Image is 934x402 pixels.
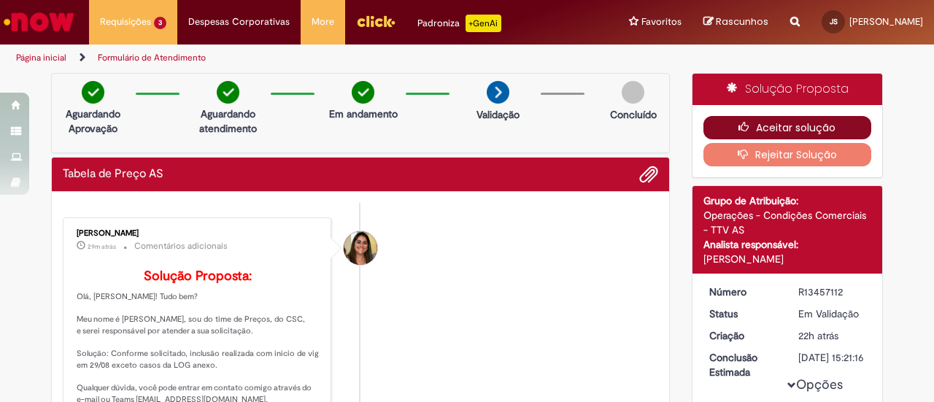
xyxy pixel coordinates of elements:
[703,252,872,266] div: [PERSON_NAME]
[154,17,166,29] span: 3
[11,45,611,71] ul: Trilhas de página
[58,107,128,136] p: Aguardando Aprovação
[830,17,838,26] span: JS
[356,10,395,32] img: click_logo_yellow_360x200.png
[622,81,644,104] img: img-circle-grey.png
[798,329,838,342] time: 28/08/2025 11:21:12
[698,350,788,379] dt: Conclusão Estimada
[88,242,116,251] span: 29m atrás
[188,15,290,29] span: Despesas Corporativas
[476,107,520,122] p: Validação
[703,15,768,29] a: Rascunhos
[703,116,872,139] button: Aceitar solução
[417,15,501,32] div: Padroniza
[16,52,66,63] a: Página inicial
[698,285,788,299] dt: Número
[703,208,872,237] div: Operações - Condições Comerciais - TTV AS
[641,15,682,29] span: Favoritos
[134,240,228,252] small: Comentários adicionais
[798,285,866,299] div: R13457112
[344,231,377,265] div: Gabriela Paula Oliveira Camargo
[77,229,320,238] div: [PERSON_NAME]
[144,268,252,285] b: Solução Proposta:
[716,15,768,28] span: Rascunhos
[798,329,838,342] span: 22h atrás
[698,328,788,343] dt: Criação
[487,81,509,104] img: arrow-next.png
[703,143,872,166] button: Rejeitar Solução
[217,81,239,104] img: check-circle-green.png
[849,15,923,28] span: [PERSON_NAME]
[610,107,657,122] p: Concluído
[466,15,501,32] p: +GenAi
[798,306,866,321] div: Em Validação
[703,193,872,208] div: Grupo de Atribuição:
[1,7,77,36] img: ServiceNow
[692,74,883,105] div: Solução Proposta
[312,15,334,29] span: More
[88,242,116,251] time: 29/08/2025 08:39:16
[352,81,374,104] img: check-circle-green.png
[100,15,151,29] span: Requisições
[798,350,866,365] div: [DATE] 15:21:16
[193,107,263,136] p: Aguardando atendimento
[82,81,104,104] img: check-circle-green.png
[698,306,788,321] dt: Status
[639,165,658,184] button: Adicionar anexos
[98,52,206,63] a: Formulário de Atendimento
[63,168,163,181] h2: Tabela de Preço AS Histórico de tíquete
[798,328,866,343] div: 28/08/2025 11:21:12
[703,237,872,252] div: Analista responsável:
[329,107,398,121] p: Em andamento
